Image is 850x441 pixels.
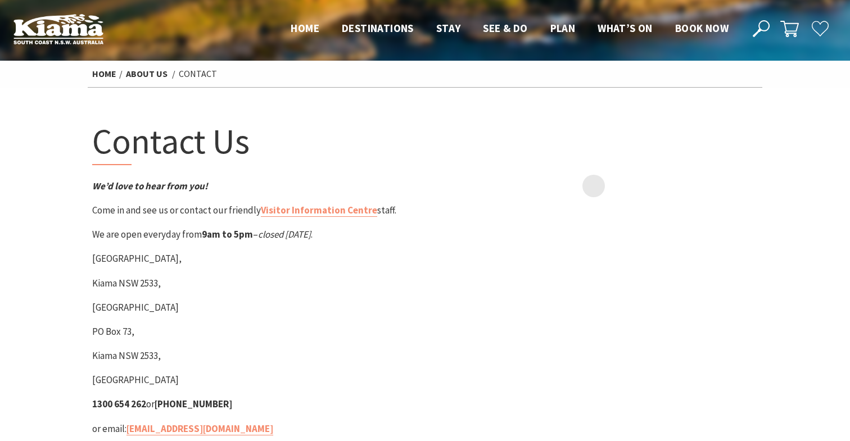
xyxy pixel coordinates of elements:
[483,21,527,35] span: See & Do
[92,251,421,266] p: [GEOGRAPHIC_DATA],
[179,67,217,81] li: Contact
[92,300,421,315] p: [GEOGRAPHIC_DATA]
[92,180,208,192] em: We’d love to hear from you!
[291,21,319,35] span: Home
[279,20,740,38] nav: Main Menu
[550,21,576,35] span: Plan
[202,228,253,240] strong: 9am to 5pm
[126,422,273,435] a: [EMAIL_ADDRESS][DOMAIN_NAME]
[261,204,377,217] a: Visitor Information Centre
[92,421,421,437] p: or email:
[92,203,421,218] p: Come in and see us or contact our friendly staff.
[342,21,414,35] span: Destinations
[92,227,421,242] p: We are open everyday from – .
[675,21,729,35] span: Book now
[92,276,421,291] p: Kiama NSW 2533,
[13,13,103,44] img: Kiama Logo
[92,324,421,339] p: PO Box 73,
[126,68,168,80] a: About Us
[92,397,421,412] p: or
[92,398,146,410] strong: 1300 654 262
[92,348,421,363] p: Kiama NSW 2533,
[155,398,232,410] strong: [PHONE_NUMBER]
[598,21,653,35] span: What’s On
[92,119,421,165] h1: Contact Us
[92,372,421,388] p: [GEOGRAPHIC_DATA]
[258,228,311,240] em: closed [DATE]
[92,68,116,80] a: Home
[436,21,461,35] span: Stay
